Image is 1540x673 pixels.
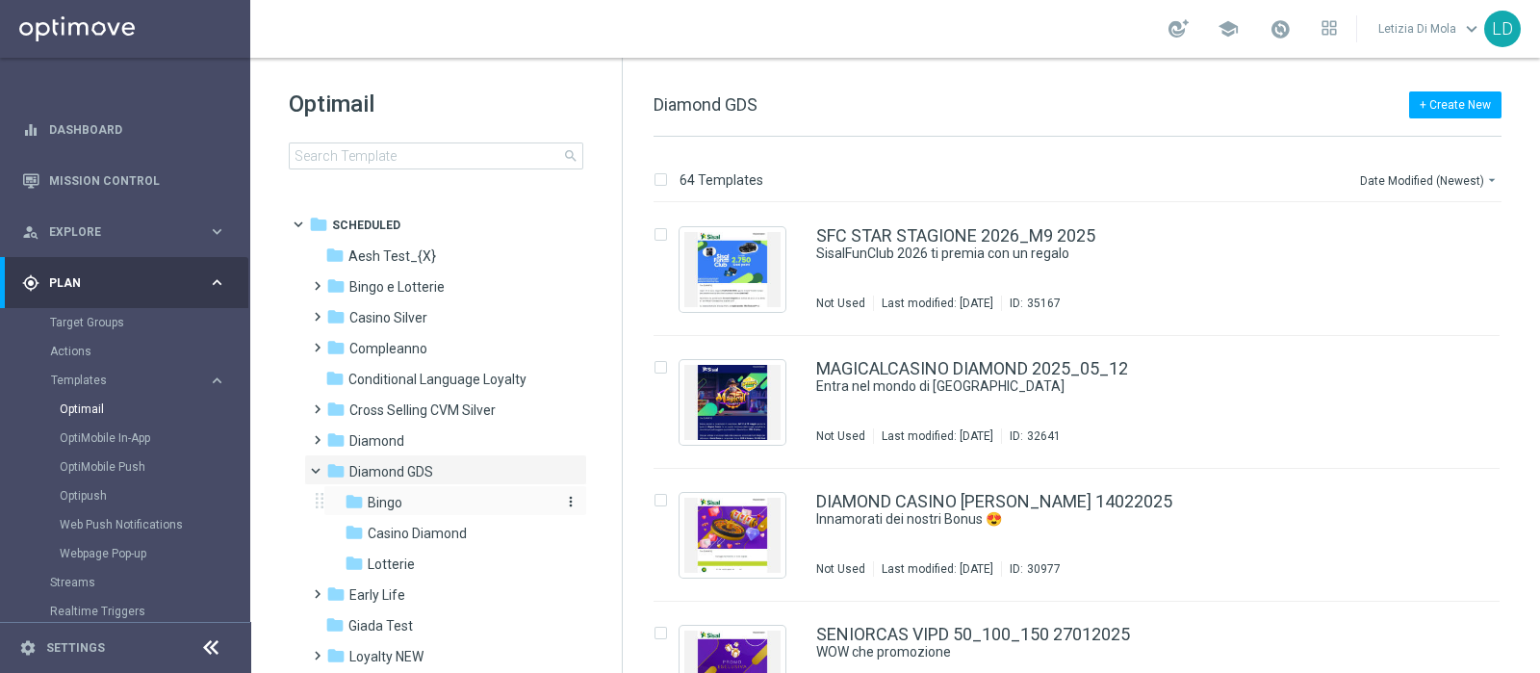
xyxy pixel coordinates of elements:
div: Templates [51,375,208,386]
div: Press SPACE to select this row. [634,336,1536,469]
button: Date Modified (Newest)arrow_drop_down [1358,168,1501,192]
p: 64 Templates [680,171,763,189]
div: Optipush [60,481,248,510]
a: OptiMobile Push [60,459,200,475]
i: equalizer [22,121,39,139]
a: WOW che promozione [816,643,1374,661]
a: Settings [46,642,105,654]
span: Scheduled [332,217,400,234]
div: Realtime Triggers [50,597,248,626]
span: keyboard_arrow_down [1461,18,1482,39]
i: folder [325,246,345,265]
div: Dashboard [22,104,226,155]
i: folder [326,430,346,450]
a: Letizia Di Molakeyboard_arrow_down [1376,14,1484,43]
span: Cross Selling CVM Silver [349,401,496,419]
i: folder [345,554,364,573]
span: Diamond GDS [654,94,757,115]
div: Not Used [816,561,865,577]
button: Mission Control [21,173,227,189]
i: more_vert [563,494,578,509]
span: Diamond GDS [349,463,433,480]
div: Templates keyboard_arrow_right [50,373,227,388]
a: SFC STAR STAGIONE 2026_M9 2025 [816,227,1095,245]
div: Target Groups [50,308,248,337]
span: Bingo [368,494,402,511]
a: Realtime Triggers [50,604,200,619]
div: ID: [1001,561,1061,577]
div: Mission Control [22,155,226,206]
div: Plan [22,274,208,292]
span: Giada Test [348,617,413,634]
span: Early Life [349,586,405,604]
a: Streams [50,575,200,590]
div: OptiMobile Push [60,453,248,481]
button: more_vert [559,493,578,511]
i: keyboard_arrow_right [208,273,226,292]
div: WOW che promozione [816,643,1419,661]
div: OptiMobile In-App [60,424,248,453]
span: Aesh Test_{X} [348,247,436,265]
input: Search Template [289,142,583,169]
div: Entra nel mondo di Magical Casino [816,377,1419,396]
a: SENIORCAS VIPD 50_100_150 27012025 [816,626,1130,643]
a: Target Groups [50,315,200,330]
i: folder [309,215,328,234]
div: Explore [22,223,208,241]
i: folder [326,338,346,357]
i: person_search [22,223,39,241]
div: Web Push Notifications [60,510,248,539]
div: Press SPACE to select this row. [634,469,1536,602]
div: Last modified: [DATE] [874,428,1001,444]
span: Loyalty NEW [349,648,423,665]
i: folder [326,307,346,326]
div: 30977 [1027,561,1061,577]
div: Last modified: [DATE] [874,296,1001,311]
div: Press SPACE to select this row. [634,203,1536,336]
a: OptiMobile In-App [60,430,200,446]
i: settings [19,639,37,657]
a: Web Push Notifications [60,517,200,532]
div: Streams [50,568,248,597]
a: Innamorati dei nostri Bonus 😍 [816,510,1374,529]
a: Mission Control [49,155,226,206]
div: 32641 [1027,428,1061,444]
a: Dashboard [49,104,226,155]
a: Actions [50,344,200,359]
div: Innamorati dei nostri Bonus 😍 [816,510,1419,529]
button: + Create New [1409,91,1501,118]
span: Diamond [349,432,404,450]
div: Not Used [816,296,865,311]
i: folder [325,615,345,634]
div: Not Used [816,428,865,444]
button: person_search Explore keyboard_arrow_right [21,224,227,240]
span: search [563,148,578,164]
h1: Optimail [289,89,583,119]
div: 35167 [1027,296,1061,311]
i: keyboard_arrow_right [208,222,226,241]
i: folder [345,523,364,542]
a: SisalFunClub 2026 ti premia con un regalo [816,245,1374,263]
div: Webpage Pop-up [60,539,248,568]
div: Templates [50,366,248,568]
span: school [1218,18,1239,39]
div: Actions [50,337,248,366]
i: keyboard_arrow_right [208,372,226,390]
a: DIAMOND CASINO [PERSON_NAME] 14022025 [816,493,1172,510]
span: Templates [51,375,189,386]
span: Casino Diamond [368,525,467,542]
span: Lotterie [368,556,415,573]
div: ID: [1001,296,1061,311]
div: ID: [1001,428,1061,444]
span: Bingo e Lotterie [349,278,445,296]
i: folder [326,400,346,419]
span: Conditional Language Loyalty [348,371,526,388]
div: Last modified: [DATE] [874,561,1001,577]
div: Optimail [60,395,248,424]
i: arrow_drop_down [1484,172,1500,188]
a: Optipush [60,488,200,504]
span: Compleanno [349,340,427,357]
a: Optimail [60,401,200,417]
